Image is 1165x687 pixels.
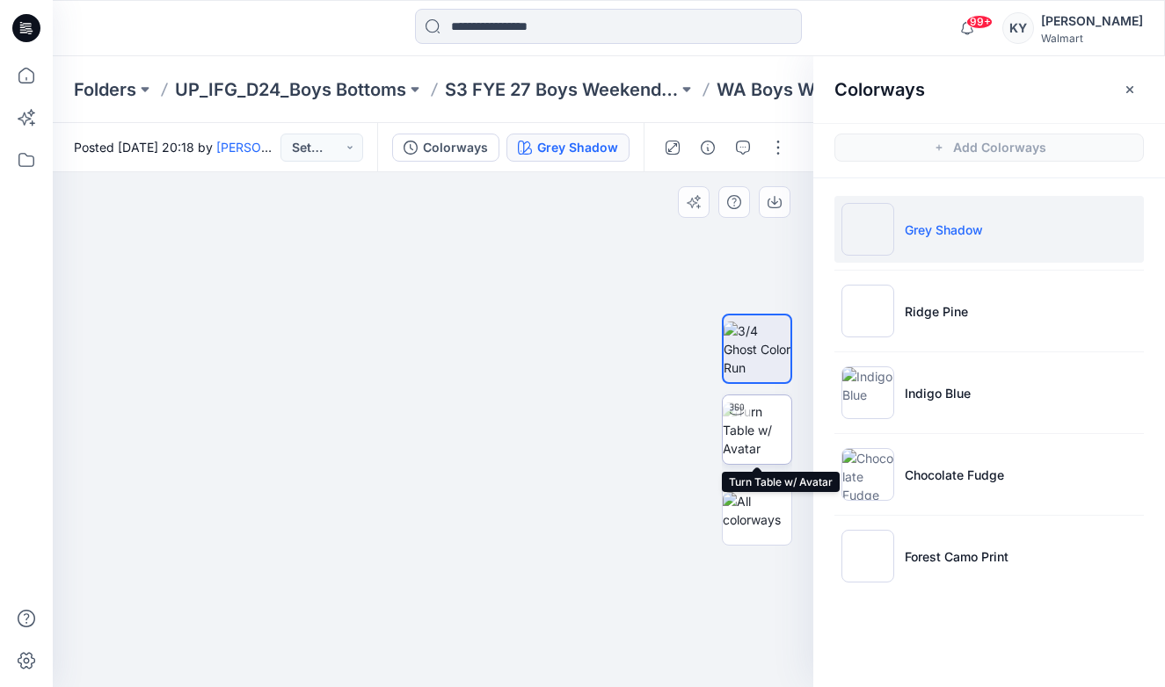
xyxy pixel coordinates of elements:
[905,384,971,402] p: Indigo Blue
[723,492,791,529] img: All colorways
[74,77,136,102] a: Folders
[1002,12,1034,44] div: KY
[175,77,406,102] a: UP_IFG_D24_Boys Bottoms
[74,138,280,156] span: Posted [DATE] 20:18 by
[216,140,317,155] a: [PERSON_NAME]
[841,203,894,256] img: Grey Shadow
[723,402,791,458] img: Turn Table w/ Avatar
[717,77,950,102] p: WA Boys Woven Track Pants
[905,547,1008,566] p: Forest Camo Print
[841,448,894,501] img: Chocolate Fudge
[1041,11,1143,32] div: [PERSON_NAME]
[905,302,968,321] p: Ridge Pine
[966,15,993,29] span: 99+
[841,366,894,419] img: Indigo Blue
[724,322,790,377] img: 3/4 Ghost Color Run
[537,138,618,157] div: Grey Shadow
[392,134,499,162] button: Colorways
[834,79,925,100] h2: Colorways
[694,134,722,162] button: Details
[445,77,678,102] a: S3 FYE 27 Boys Weekend Academy Boys
[905,466,1004,484] p: Chocolate Fudge
[423,138,488,157] div: Colorways
[905,221,983,239] p: Grey Shadow
[841,530,894,582] img: Forest Camo Print
[506,134,630,162] button: Grey Shadow
[841,285,894,337] img: Ridge Pine
[1041,32,1143,45] div: Walmart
